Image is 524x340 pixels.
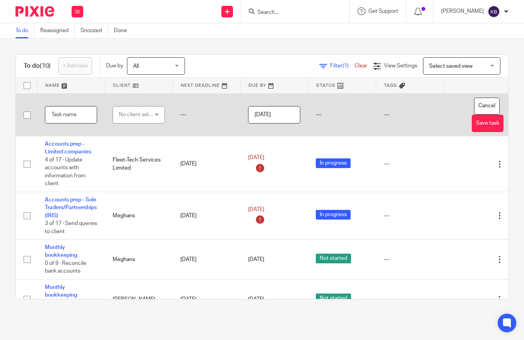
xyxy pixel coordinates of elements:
[15,6,54,17] img: Pixie
[316,294,351,303] span: Not started
[474,98,500,115] button: Cancel
[45,261,86,274] span: 0 of 9 · Reconcile bank accounts
[429,64,473,69] span: Select saved view
[80,23,108,38] a: Snoozed
[45,197,97,218] a: Accounts prep - Sole Traders/Partnerships (IRIS)
[173,136,240,192] td: [DATE]
[248,207,264,212] span: [DATE]
[105,192,173,240] td: Meghans
[173,279,240,319] td: [DATE]
[40,23,75,38] a: Reassigned
[45,245,77,258] a: Monthly bookkeeping
[248,297,264,302] span: [DATE]
[105,240,173,280] td: Meghans
[106,62,123,70] p: Due by
[119,106,155,123] div: No client selected
[58,57,92,75] a: + Add task
[376,93,444,136] td: ---
[330,63,354,69] span: Filter
[384,256,436,263] div: ---
[248,155,264,161] span: [DATE]
[384,295,436,303] div: ---
[384,160,436,168] div: ---
[354,63,367,69] a: Clear
[368,9,398,14] span: Get Support
[40,63,51,69] span: (10)
[441,7,484,15] p: [PERSON_NAME]
[105,279,173,319] td: [PERSON_NAME]
[45,157,86,187] span: 4 of 17 · Update accounts with information from client
[316,210,351,220] span: In progress
[45,285,77,298] a: Monthly bookkeeping
[45,221,97,234] span: 3 of 17 · Send queries to client
[114,23,133,38] a: Done
[24,62,51,70] h1: To do
[384,212,436,220] div: ---
[45,141,91,155] a: Accounts prep - Limited companies
[15,23,34,38] a: To do
[316,254,351,263] span: Not started
[472,115,503,132] button: Save task
[248,106,300,124] input: Pick a date
[133,64,139,69] span: All
[45,106,97,124] input: Task name
[488,5,500,18] img: svg%3E
[316,158,351,168] span: In progress
[248,257,264,262] span: [DATE]
[173,240,240,280] td: [DATE]
[384,63,417,69] span: View Settings
[384,83,397,88] span: Tags
[257,9,326,16] input: Search
[173,192,240,240] td: [DATE]
[105,136,173,192] td: Fleet-Tech Services Limited
[173,93,240,136] td: ---
[342,63,349,69] span: (1)
[308,93,376,136] td: ---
